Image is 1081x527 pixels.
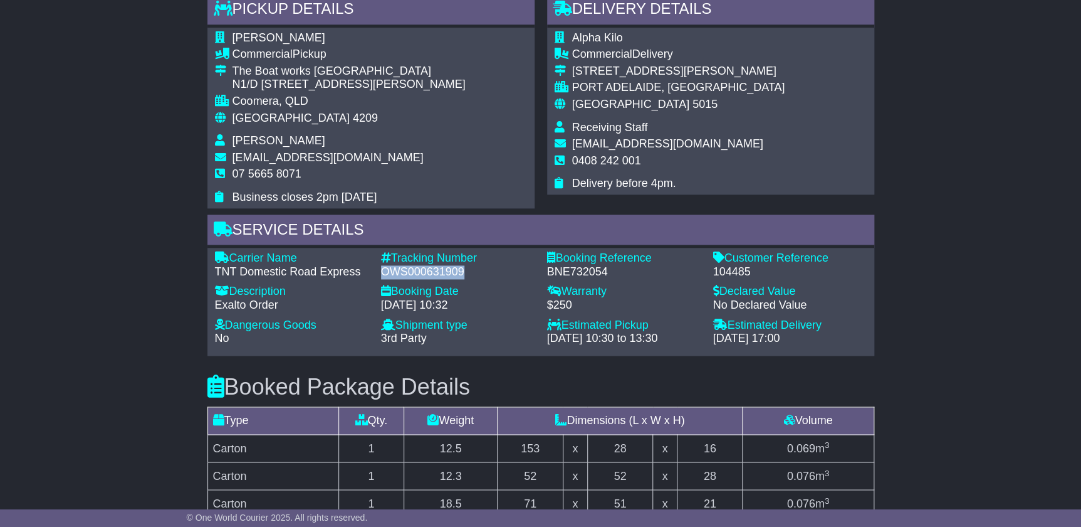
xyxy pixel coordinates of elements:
sup: 3 [825,496,830,505]
td: 12.5 [404,435,498,462]
div: TNT Domestic Road Express [215,265,368,279]
td: Carton [207,490,338,518]
td: x [653,462,677,490]
td: 51 [587,490,653,518]
div: Coomera, QLD [232,95,466,109]
div: Customer Reference [713,252,867,265]
div: [STREET_ADDRESS][PERSON_NAME] [572,65,785,78]
td: Volume [743,407,874,435]
td: 52 [587,462,653,490]
span: Commercial [572,48,632,60]
div: Booking Date [381,285,535,299]
span: © One World Courier 2025. All rights reserved. [187,513,368,523]
span: No [215,332,229,344]
td: 71 [498,490,563,518]
span: Alpha Kilo [572,31,623,44]
td: 28 [677,462,743,490]
div: Estimated Pickup [547,319,701,333]
td: Type [207,407,338,435]
td: Carton [207,435,338,462]
div: [DATE] 10:32 [381,299,535,312]
div: Exalto Order [215,299,368,312]
div: 104485 [713,265,867,279]
span: 07 5665 8071 [232,168,301,180]
span: [EMAIL_ADDRESS][DOMAIN_NAME] [572,137,763,150]
td: x [653,490,677,518]
div: Service Details [207,215,874,248]
span: 0408 242 001 [572,154,641,167]
span: [EMAIL_ADDRESS][DOMAIN_NAME] [232,151,424,164]
div: N1/D [STREET_ADDRESS][PERSON_NAME] [232,78,466,92]
div: Description [215,285,368,299]
td: 16 [677,435,743,462]
td: 1 [338,435,404,462]
span: Delivery before 4pm. [572,177,676,189]
div: Tracking Number [381,252,535,265]
div: Estimated Delivery [713,319,867,333]
td: Dimensions (L x W x H) [498,407,743,435]
div: Shipment type [381,319,535,333]
td: x [563,462,587,490]
td: 1 [338,462,404,490]
span: 4209 [353,112,378,124]
div: OWS000631909 [381,265,535,279]
div: PORT ADELAIDE, [GEOGRAPHIC_DATA] [572,81,785,95]
div: Warranty [547,285,701,299]
div: BNE732054 [547,265,701,279]
td: m [743,462,874,490]
td: 18.5 [404,490,498,518]
td: x [563,435,587,462]
td: x [563,490,587,518]
td: 21 [677,490,743,518]
td: x [653,435,677,462]
div: Carrier Name [215,252,368,265]
div: $250 [547,299,701,312]
span: [PERSON_NAME] [232,134,325,147]
td: Weight [404,407,498,435]
td: m [743,490,874,518]
td: 153 [498,435,563,462]
span: 3rd Party [381,332,427,344]
div: The Boat works [GEOGRAPHIC_DATA] [232,65,466,78]
span: 0.076 [787,469,815,482]
div: No Declared Value [713,299,867,312]
td: 1 [338,490,404,518]
td: m [743,435,874,462]
span: Receiving Staff [572,121,648,134]
span: Commercial [232,48,293,60]
td: 52 [498,462,563,490]
div: Booking Reference [547,252,701,265]
td: 28 [587,435,653,462]
td: Carton [207,462,338,490]
span: 0.069 [787,442,815,454]
div: Declared Value [713,285,867,299]
td: Qty. [338,407,404,435]
span: [GEOGRAPHIC_DATA] [232,112,350,124]
span: 5015 [692,98,718,110]
div: [DATE] 17:00 [713,332,867,346]
span: 0.076 [787,497,815,509]
sup: 3 [825,440,830,450]
td: 12.3 [404,462,498,490]
span: [PERSON_NAME] [232,31,325,44]
div: [DATE] 10:30 to 13:30 [547,332,701,346]
div: Delivery [572,48,785,61]
span: Business closes 2pm [DATE] [232,191,377,203]
sup: 3 [825,468,830,477]
h3: Booked Package Details [207,375,874,400]
span: [GEOGRAPHIC_DATA] [572,98,689,110]
div: Dangerous Goods [215,319,368,333]
div: Pickup [232,48,466,61]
